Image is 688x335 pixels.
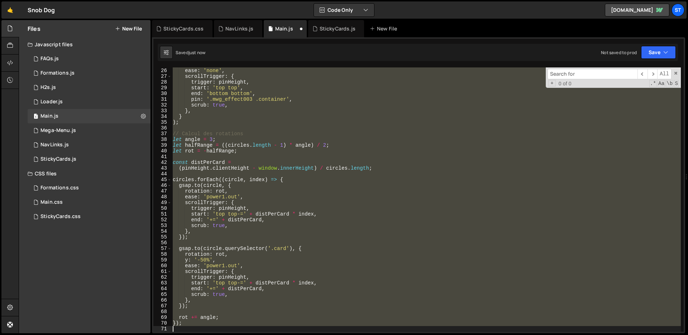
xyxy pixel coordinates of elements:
span: CaseSensitive Search [658,80,665,87]
div: NavLinks.js [225,25,254,32]
div: 68 [153,309,172,315]
span: RegExp Search [649,80,657,87]
div: 65 [153,292,172,297]
div: Main.css [40,199,63,206]
div: 37 [153,131,172,137]
div: 46 [153,183,172,188]
div: StickyCards.js [320,25,355,32]
div: 63 [153,280,172,286]
div: Formations.css [40,185,79,191]
button: Save [641,46,676,59]
a: [DOMAIN_NAME] [605,4,669,16]
div: 69 [153,315,172,320]
span: ​ [637,69,648,79]
div: 44 [153,171,172,177]
a: St [672,4,684,16]
a: 🤙 [1,1,19,19]
div: New File [370,25,400,32]
div: Snob Dog [28,6,55,14]
div: Saved [176,49,205,56]
div: 31 [153,96,172,102]
div: Mega-Menu.js [40,127,76,134]
div: 66 [153,297,172,303]
div: 27 [153,74,172,79]
div: FAQs.js [40,56,59,62]
div: 30 [153,91,172,96]
input: Search for [548,69,637,79]
div: H2s.js [40,84,56,91]
span: Alt-Enter [657,69,672,79]
div: 45 [153,177,172,183]
div: 54 [153,228,172,234]
div: 48 [153,194,172,200]
span: 1 [34,114,38,120]
div: 43 [153,165,172,171]
div: 16673/45832.css [28,209,150,224]
div: 16673/45801.js [28,95,150,109]
div: 35 [153,119,172,125]
div: 52 [153,217,172,223]
div: 61 [153,269,172,274]
div: NavLinks.js [40,142,69,148]
div: 49 [153,200,172,206]
div: 47 [153,188,172,194]
button: New File [115,26,142,32]
div: Formations.js [40,70,75,76]
div: 53 [153,223,172,228]
span: Search In Selection [674,80,679,87]
div: StickyCards.js [28,152,150,166]
div: 33 [153,108,172,114]
div: 71 [153,326,172,332]
div: 28 [153,79,172,85]
div: 32 [153,102,172,108]
div: StickyCards.css [163,25,204,32]
span: Whole Word Search [666,80,673,87]
div: CSS files [19,166,150,181]
div: 16673/45489.js [28,109,150,123]
div: 56 [153,240,172,246]
div: 62 [153,274,172,280]
div: 55 [153,234,172,240]
div: 50 [153,206,172,211]
span: 0 of 0 [556,81,574,86]
div: Javascript files [19,37,150,52]
div: 58 [153,251,172,257]
div: 16673/45495.css [28,181,150,195]
div: 16673/45804.js [28,123,150,138]
div: 29 [153,85,172,91]
div: 39 [153,142,172,148]
div: 16673/45803.js [28,52,150,66]
div: 16673/45521.css [28,195,150,209]
div: 70 [153,320,172,326]
div: 42 [153,160,172,165]
span: ​ [648,69,658,79]
div: 16673/45493.js [28,66,150,80]
div: 57 [153,246,172,251]
span: Toggle Replace mode [548,80,556,86]
div: Main.js [40,113,58,119]
div: StickyCards.css [40,213,81,220]
div: Loader.js [40,99,63,105]
div: 64 [153,286,172,292]
div: 51 [153,211,172,217]
button: Code Only [314,4,374,16]
div: 16673/45490.js [28,80,150,95]
div: Not saved to prod [601,49,637,56]
div: 34 [153,114,172,119]
div: 38 [153,137,172,142]
div: 59 [153,257,172,263]
div: Main.js [275,25,293,32]
div: 60 [153,263,172,269]
div: 67 [153,303,172,309]
div: just now [188,49,205,56]
div: StickyCards.js [40,156,76,162]
div: 36 [153,125,172,131]
div: 40 [153,148,172,154]
div: 26 [153,68,172,74]
div: 41 [153,154,172,160]
div: NavLinks.js [28,138,150,152]
h2: Files [28,25,40,33]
